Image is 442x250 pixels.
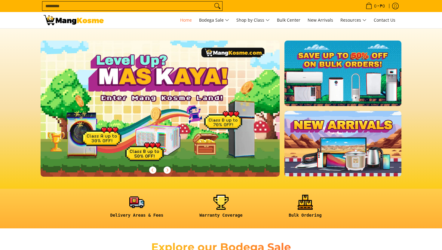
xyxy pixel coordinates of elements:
[340,17,367,24] span: Resources
[199,17,229,24] span: Bodega Sale
[177,12,195,28] a: Home
[373,4,377,8] span: 0
[44,15,104,25] img: Mang Kosme: Your Home Appliances Warehouse Sale Partner!
[236,17,270,24] span: Shop by Class
[213,2,222,11] button: Search
[371,12,398,28] a: Contact Us
[98,195,176,223] a: <h6><strong>Delivery Areas & Fees</strong></h6>
[266,195,344,223] a: <h6><strong>Bulk Ordering</strong></h6>
[274,12,303,28] a: Bulk Center
[277,17,300,23] span: Bulk Center
[41,41,280,177] img: Gaming desktop banner
[374,17,395,23] span: Contact Us
[305,12,336,28] a: New Arrivals
[180,17,192,23] span: Home
[182,195,260,223] a: <h6><strong>Warranty Coverage</strong></h6>
[364,3,387,9] span: •
[233,12,273,28] a: Shop by Class
[308,17,333,23] span: New Arrivals
[161,163,174,177] button: Next
[379,4,386,8] span: ₱0
[196,12,232,28] a: Bodega Sale
[110,12,398,28] nav: Main Menu
[337,12,370,28] a: Resources
[146,163,159,177] button: Previous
